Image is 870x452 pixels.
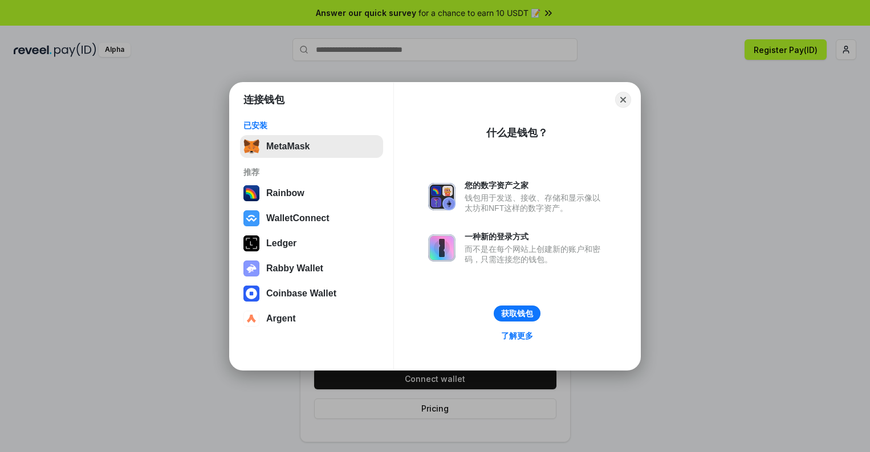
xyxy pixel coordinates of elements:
div: 一种新的登录方式 [465,231,606,242]
button: Ledger [240,232,383,255]
button: WalletConnect [240,207,383,230]
div: 您的数字资产之家 [465,180,606,190]
button: Rabby Wallet [240,257,383,280]
div: 了解更多 [501,331,533,341]
button: 获取钱包 [494,306,540,321]
div: Ledger [266,238,296,249]
img: svg+xml,%3Csvg%20xmlns%3D%22http%3A%2F%2Fwww.w3.org%2F2000%2Fsvg%22%20fill%3D%22none%22%20viewBox... [428,234,456,262]
div: 获取钱包 [501,308,533,319]
img: svg+xml,%3Csvg%20fill%3D%22none%22%20height%3D%2233%22%20viewBox%3D%220%200%2035%2033%22%20width%... [243,139,259,154]
div: MetaMask [266,141,310,152]
button: Coinbase Wallet [240,282,383,305]
img: svg+xml,%3Csvg%20xmlns%3D%22http%3A%2F%2Fwww.w3.org%2F2000%2Fsvg%22%20fill%3D%22none%22%20viewBox... [428,183,456,210]
div: 钱包用于发送、接收、存储和显示像以太坊和NFT这样的数字资产。 [465,193,606,213]
img: svg+xml,%3Csvg%20width%3D%2228%22%20height%3D%2228%22%20viewBox%3D%220%200%2028%2028%22%20fill%3D... [243,311,259,327]
img: svg+xml,%3Csvg%20width%3D%2228%22%20height%3D%2228%22%20viewBox%3D%220%200%2028%2028%22%20fill%3D... [243,210,259,226]
div: 而不是在每个网站上创建新的账户和密码，只需连接您的钱包。 [465,244,606,264]
div: WalletConnect [266,213,330,223]
div: Rabby Wallet [266,263,323,274]
div: 什么是钱包？ [486,126,548,140]
img: svg+xml,%3Csvg%20width%3D%22120%22%20height%3D%22120%22%20viewBox%3D%220%200%20120%20120%22%20fil... [243,185,259,201]
div: Coinbase Wallet [266,288,336,299]
button: Close [615,92,631,108]
button: MetaMask [240,135,383,158]
div: Argent [266,313,296,324]
div: Rainbow [266,188,304,198]
button: Argent [240,307,383,330]
img: svg+xml,%3Csvg%20width%3D%2228%22%20height%3D%2228%22%20viewBox%3D%220%200%2028%2028%22%20fill%3D... [243,286,259,302]
img: svg+xml,%3Csvg%20xmlns%3D%22http%3A%2F%2Fwww.w3.org%2F2000%2Fsvg%22%20fill%3D%22none%22%20viewBox... [243,260,259,276]
button: Rainbow [240,182,383,205]
div: 推荐 [243,167,380,177]
a: 了解更多 [494,328,540,343]
img: svg+xml,%3Csvg%20xmlns%3D%22http%3A%2F%2Fwww.w3.org%2F2000%2Fsvg%22%20width%3D%2228%22%20height%3... [243,235,259,251]
div: 已安装 [243,120,380,131]
h1: 连接钱包 [243,93,284,107]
